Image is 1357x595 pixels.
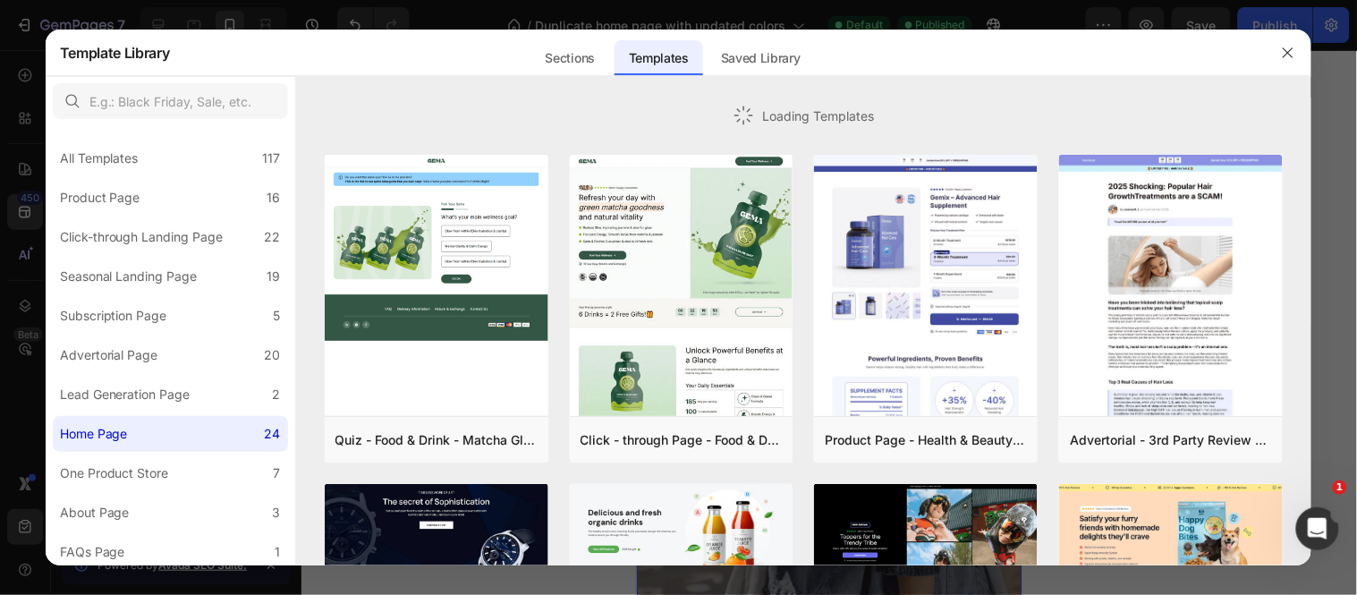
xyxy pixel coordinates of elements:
div: Saved Library [707,40,815,76]
div: Lead Generation Page [60,384,191,405]
span: Loading Templates [762,106,874,125]
div: Subscription Page [60,305,167,327]
input: E.g.: Black Friday, Sale, etc. [53,83,288,119]
div: Quiz - Food & Drink - Matcha Glow Shot [335,429,538,451]
div: 5 [274,305,281,327]
div: Row [22,47,52,63]
span: 1 [1333,480,1347,495]
div: 24 [265,423,281,445]
h2: Template Library [60,30,170,76]
iframe: Intercom live chat [1296,507,1339,550]
div: 20 [265,344,281,366]
div: 2 [273,384,281,405]
p: SHOP THE SALE NOW [126,249,259,273]
div: 19 [267,266,281,287]
div: Advertorial Page [60,344,158,366]
span: iPhone 15 Pro Max ( 430 px) [114,9,255,27]
div: About Page [60,502,130,523]
div: 3 [273,502,281,523]
div: Advertorial - 3rd Party Review - The Before Image - Hair Supplement [1070,429,1272,451]
div: Templates [615,40,703,76]
a: SHOP THE SALE NOW [90,240,295,282]
div: 22 [265,226,281,248]
div: Click-through Landing Page [60,226,224,248]
div: FAQs Page [60,541,125,563]
div: 7 [274,463,281,484]
div: 16 [267,187,281,208]
div: Sections [531,40,609,76]
div: 1 [276,541,281,563]
div: All Templates [60,148,139,169]
div: Click - through Page - Food & Drink - Matcha Glow Shot [581,429,783,451]
div: 117 [263,148,281,169]
div: Home Page [60,423,128,445]
div: One Product Store [60,463,169,484]
div: Seasonal Landing Page [60,266,198,287]
div: Product Page - Health & Beauty - Hair Supplement [825,429,1027,451]
div: Product Page [60,187,140,208]
img: quiz-1.png [325,155,548,341]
